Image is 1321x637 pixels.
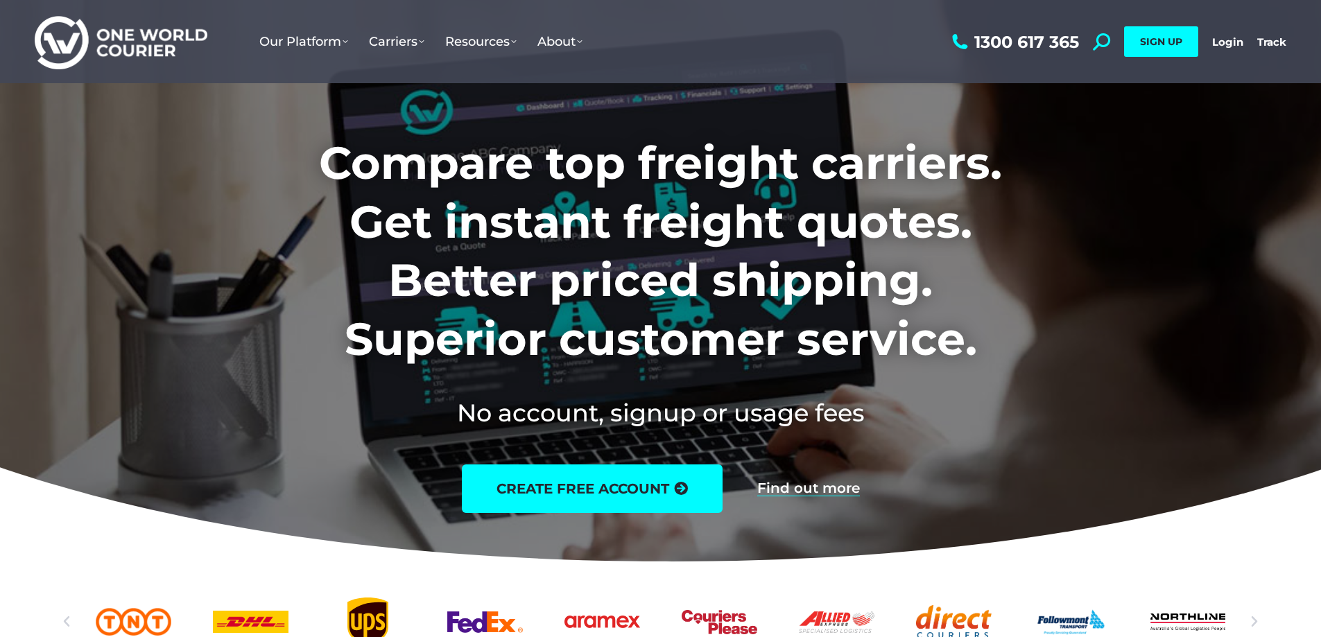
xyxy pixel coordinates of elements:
a: 1300 617 365 [949,33,1079,51]
span: Carriers [369,34,424,49]
h1: Compare top freight carriers. Get instant freight quotes. Better priced shipping. Superior custom... [227,134,1094,368]
a: create free account [462,464,723,513]
img: One World Courier [35,14,207,70]
a: Find out more [757,481,860,496]
span: Resources [445,34,517,49]
a: Track [1257,35,1286,49]
a: SIGN UP [1124,26,1198,57]
a: Resources [435,20,527,63]
a: About [527,20,593,63]
a: Login [1212,35,1243,49]
span: About [537,34,582,49]
a: Our Platform [249,20,359,63]
span: Our Platform [259,34,348,49]
h2: No account, signup or usage fees [227,396,1094,430]
a: Carriers [359,20,435,63]
span: SIGN UP [1140,35,1182,48]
